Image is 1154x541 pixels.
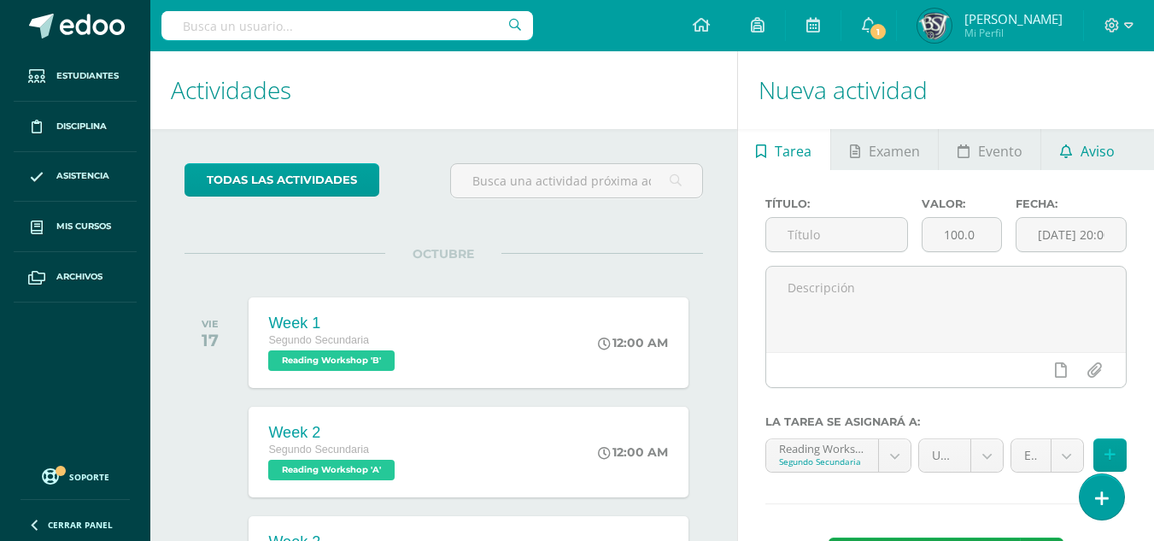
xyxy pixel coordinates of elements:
[268,444,369,456] span: Segundo Secundaria
[738,129,830,170] a: Tarea
[598,444,668,460] div: 12:00 AM
[185,163,379,197] a: todas las Actividades
[69,471,109,483] span: Soporte
[56,270,103,284] span: Archivos
[1016,197,1127,210] label: Fecha:
[759,51,1133,129] h1: Nueva actividad
[919,439,1003,472] a: Unidad 4
[775,131,811,172] span: Tarea
[56,169,109,183] span: Asistencia
[923,218,1001,251] input: Puntos máximos
[268,334,369,346] span: Segundo Secundaria
[917,9,952,43] img: e16d7183d2555189321a24b4c86d58dd.png
[964,10,1063,27] span: [PERSON_NAME]
[48,519,113,531] span: Cerrar panel
[268,460,395,480] span: Reading Workshop 'A'
[14,252,137,303] a: Archivos
[779,456,866,467] div: Segundo Secundaria
[964,26,1063,40] span: Mi Perfil
[268,350,395,371] span: Reading Workshop 'B'
[268,315,399,332] div: Week 1
[56,69,119,83] span: Estudiantes
[932,439,958,472] span: Unidad 4
[869,22,887,41] span: 1
[831,129,938,170] a: Examen
[14,152,137,203] a: Asistencia
[21,464,130,487] a: Soporte
[385,246,501,262] span: OCTUBRE
[779,439,866,456] div: Reading Workshop 'A'
[978,131,1022,172] span: Evento
[56,220,111,233] span: Mis cursos
[171,51,717,129] h1: Actividades
[1024,439,1038,472] span: Examen (30pts.) (30.0pts)
[922,197,1002,210] label: Valor:
[869,131,920,172] span: Examen
[56,120,107,133] span: Disciplina
[1016,218,1126,251] input: Fecha de entrega
[765,415,1127,428] label: La tarea se asignará a:
[939,129,1040,170] a: Evento
[202,318,219,330] div: VIE
[766,218,907,251] input: Título
[1081,131,1115,172] span: Aviso
[598,335,668,350] div: 12:00 AM
[161,11,533,40] input: Busca un usuario...
[451,164,701,197] input: Busca una actividad próxima aquí...
[1041,129,1133,170] a: Aviso
[14,102,137,152] a: Disciplina
[14,51,137,102] a: Estudiantes
[268,424,399,442] div: Week 2
[14,202,137,252] a: Mis cursos
[1011,439,1083,472] a: Examen (30pts.) (30.0pts)
[765,197,908,210] label: Título:
[766,439,911,472] a: Reading Workshop 'A'Segundo Secundaria
[202,330,219,350] div: 17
